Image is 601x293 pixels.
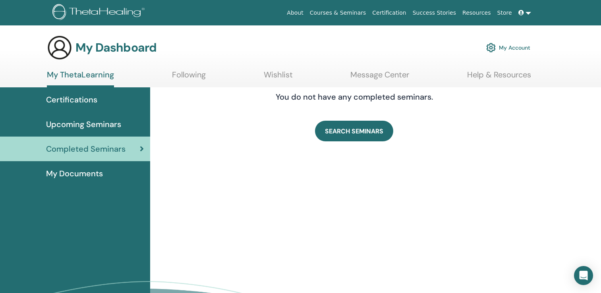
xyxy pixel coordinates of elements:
span: SEARCH SEMINARS [325,127,383,135]
span: Completed Seminars [46,143,126,155]
a: Success Stories [410,6,459,20]
a: My ThetaLearning [47,70,114,87]
span: Upcoming Seminars [46,118,121,130]
a: Store [494,6,515,20]
span: My Documents [46,168,103,179]
a: Certification [369,6,409,20]
a: Help & Resources [467,70,531,85]
a: My Account [486,39,530,56]
img: generic-user-icon.jpg [47,35,72,60]
h4: You do not have any completed seminars. [229,92,479,102]
a: About [284,6,306,20]
img: logo.png [52,4,147,22]
a: Courses & Seminars [307,6,369,20]
div: Open Intercom Messenger [574,266,593,285]
a: Message Center [350,70,409,85]
a: Following [172,70,206,85]
a: SEARCH SEMINARS [315,121,393,141]
img: cog.svg [486,41,496,54]
a: Resources [459,6,494,20]
span: Certifications [46,94,97,106]
h3: My Dashboard [75,40,157,55]
a: Wishlist [264,70,293,85]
